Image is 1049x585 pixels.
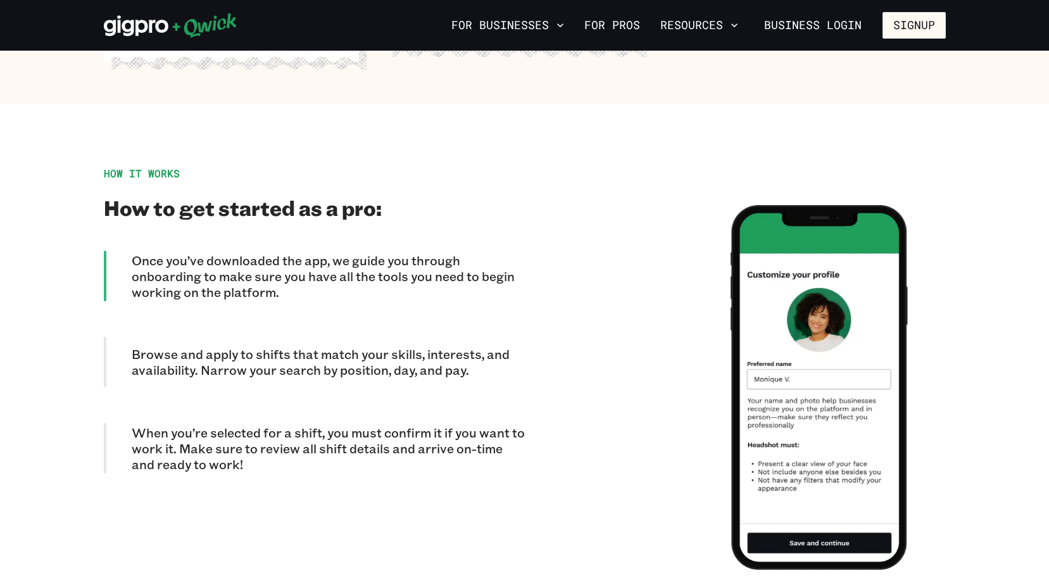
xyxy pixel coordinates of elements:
div: Browse and apply to shifts that match your skills, interests, and availability. Narrow your searc... [104,337,525,387]
img: Step 1: Customize your Profile [731,205,908,570]
button: For Businesses [446,15,569,36]
a: For Pros [579,15,645,36]
p: When you’re selected for a shift, you must confirm it if you want to work it. Make sure to review... [132,425,525,472]
div: When you’re selected for a shift, you must confirm it if you want to work it. Make sure to review... [104,423,525,474]
button: Resources [655,15,743,36]
p: Browse and apply to shifts that match your skills, interests, and availability. Narrow your searc... [132,346,525,378]
div: HOW IT WORKS [104,167,525,180]
div: Once you’ve downloaded the app, we guide you through onboarding to make sure you have all the too... [104,251,525,301]
h2: How to get started as a pro: [104,195,525,220]
button: Signup [883,12,946,39]
a: Business Login [753,12,872,39]
p: Once you’ve downloaded the app, we guide you through onboarding to make sure you have all the too... [132,253,525,300]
